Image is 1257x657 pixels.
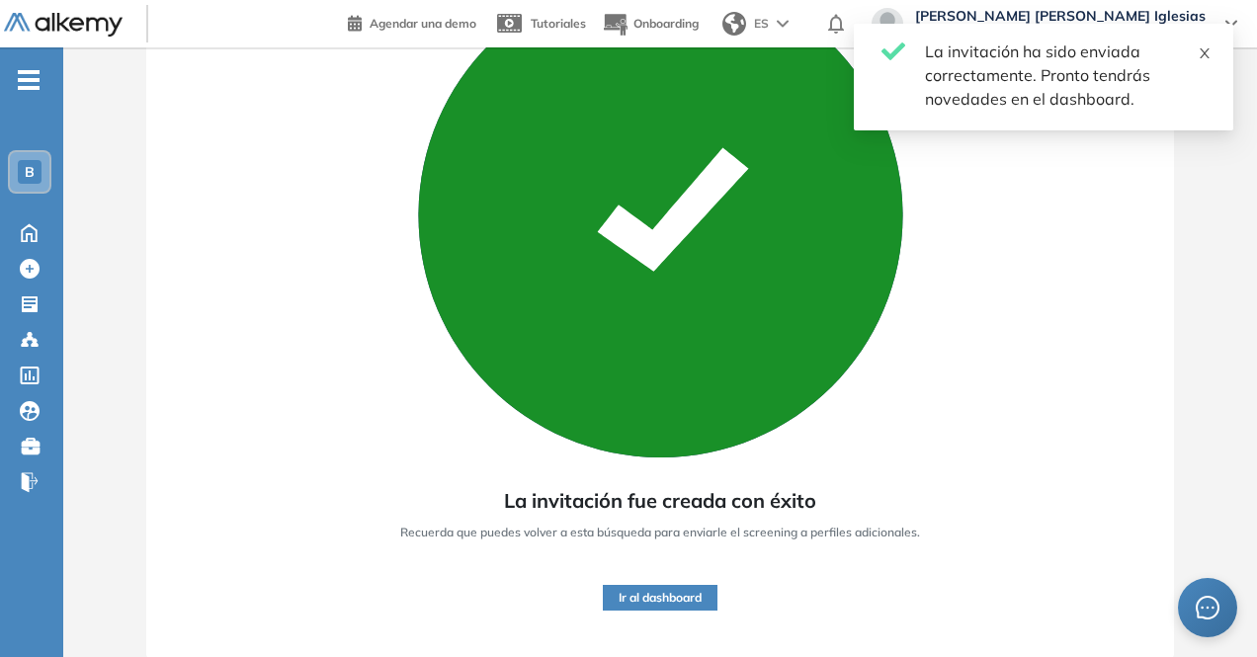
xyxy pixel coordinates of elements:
[915,8,1206,24] span: [PERSON_NAME] [PERSON_NAME] Iglesias
[603,585,717,611] button: Ir al dashboard
[400,524,920,541] span: Recuerda que puedes volver a esta búsqueda para enviarle el screening a perfiles adicionales.
[602,3,699,45] button: Onboarding
[25,164,35,180] span: B
[722,12,746,36] img: world
[925,40,1210,111] div: La invitación ha sido enviada correctamente. Pronto tendrás novedades en el dashboard.
[1195,595,1220,620] span: message
[1198,46,1212,60] span: close
[777,20,789,28] img: arrow
[504,486,816,516] span: La invitación fue creada con éxito
[370,16,476,31] span: Agendar una demo
[531,16,586,31] span: Tutoriales
[18,78,40,82] i: -
[348,10,476,34] a: Agendar una demo
[633,16,699,31] span: Onboarding
[4,13,123,38] img: Logo
[754,15,769,33] span: ES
